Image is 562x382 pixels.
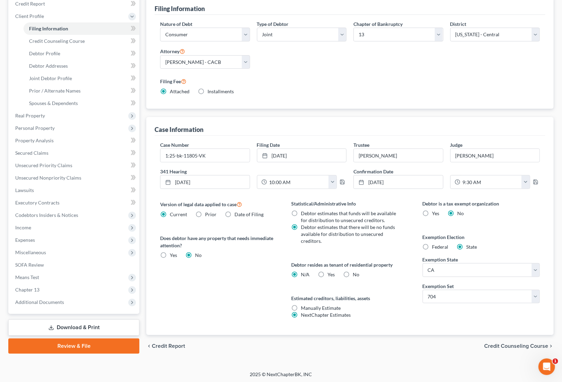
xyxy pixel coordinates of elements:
div: Case Information [155,125,203,134]
button: Credit Counseling Course chevron_right [484,343,554,349]
a: Unsecured Priority Claims [10,159,139,172]
span: Date of Filing [234,211,264,217]
span: Unsecured Nonpriority Claims [15,175,81,181]
span: Executory Contracts [15,200,59,206]
div: Filing Information [155,4,205,13]
span: Real Property [15,113,45,118]
span: Current [170,211,187,217]
a: [DATE] [257,149,346,162]
span: No [195,252,202,258]
label: Case Number [160,141,189,149]
span: No [353,271,360,277]
i: chevron_right [548,343,554,349]
button: chevron_left Credit Report [146,343,185,349]
label: Exemption Set [423,283,454,290]
label: Trustee [353,141,369,149]
a: Spouses & Dependents [24,97,139,109]
input: Enter case number... [160,149,249,162]
label: Debtor resides as tenant of residential property [292,261,409,268]
input: -- [354,149,443,162]
input: -- : -- [460,175,522,189]
input: -- [451,149,540,162]
label: Attorney [160,47,185,55]
span: Yes [432,210,440,216]
span: Yes [328,271,335,277]
label: Debtor is a tax exempt organization [423,200,540,207]
span: Personal Property [15,125,55,131]
iframe: Intercom live chat [538,359,555,375]
span: Debtor Profile [29,50,60,56]
span: 1 [553,359,558,364]
a: Debtor Addresses [24,60,139,72]
a: Credit Counseling Course [24,35,139,47]
span: Debtor estimates that funds will be available for distribution to unsecured creditors. [301,210,396,223]
span: Prior [205,211,216,217]
span: N/A [301,271,310,277]
span: Spouses & Dependents [29,100,78,106]
a: Filing Information [24,22,139,35]
span: Miscellaneous [15,249,46,255]
label: Statistical/Administrative Info [292,200,409,207]
span: Joint Debtor Profile [29,75,72,81]
a: Download & Print [8,319,139,336]
label: Version of legal data applied to case [160,200,277,208]
span: Manually Estimate [301,305,341,311]
span: Credit Counseling Course [484,343,548,349]
a: SOFA Review [10,259,139,271]
a: Property Analysis [10,134,139,147]
label: Confirmation Date [350,168,543,175]
span: Credit Report [152,343,185,349]
a: Debtor Profile [24,47,139,60]
label: 341 Hearing [157,168,350,175]
a: Executory Contracts [10,197,139,209]
span: Chapter 13 [15,287,39,293]
label: Chapter of Bankruptcy [353,20,403,28]
span: Means Test [15,274,39,280]
span: Lawsuits [15,187,34,193]
span: Expenses [15,237,35,243]
a: [DATE] [160,175,249,189]
span: Credit Counseling Course [29,38,85,44]
span: Credit Report [15,1,45,7]
span: State [467,244,477,250]
input: -- : -- [267,175,329,189]
span: Debtor Addresses [29,63,68,69]
label: Filing Fee [160,77,540,85]
span: Unsecured Priority Claims [15,162,72,168]
label: Exemption State [423,256,458,263]
span: Additional Documents [15,299,64,305]
span: Property Analysis [15,137,54,143]
label: Judge [450,141,463,149]
span: Secured Claims [15,150,48,156]
span: No [458,210,464,216]
span: Prior / Alternate Names [29,88,81,94]
span: Client Profile [15,13,44,19]
label: Nature of Debt [160,20,192,28]
span: Federal [432,244,449,250]
span: Yes [170,252,177,258]
a: Unsecured Nonpriority Claims [10,172,139,184]
a: Secured Claims [10,147,139,159]
span: SOFA Review [15,262,44,268]
a: Joint Debtor Profile [24,72,139,85]
span: Codebtors Insiders & Notices [15,212,78,218]
label: Does debtor have any property that needs immediate attention? [160,235,277,249]
span: Debtor estimates that there will be no funds available for distribution to unsecured creditors. [301,224,395,244]
label: Estimated creditors, liabilities, assets [292,295,409,302]
span: Filing Information [29,26,68,31]
label: Exemption Election [423,233,540,241]
label: Type of Debtor [257,20,289,28]
span: NextChapter Estimates [301,312,351,318]
span: Installments [208,88,234,94]
span: Income [15,225,31,230]
label: District [450,20,467,28]
span: Attached [170,88,190,94]
a: [DATE] [354,175,443,189]
a: Lawsuits [10,184,139,197]
a: Prior / Alternate Names [24,85,139,97]
i: chevron_left [146,343,152,349]
a: Review & File [8,338,139,354]
label: Filing Date [257,141,280,149]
